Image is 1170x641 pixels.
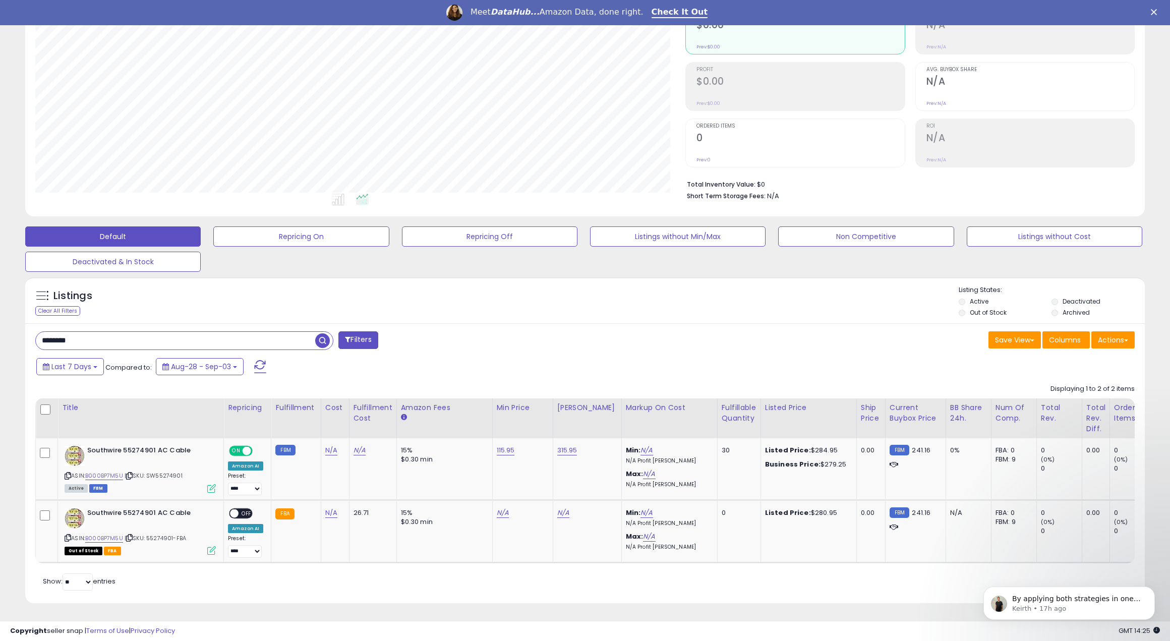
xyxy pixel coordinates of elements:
[557,402,617,413] div: [PERSON_NAME]
[497,402,549,413] div: Min Price
[89,484,107,493] span: FBM
[696,76,904,89] h2: $0.00
[401,517,485,527] div: $0.30 min
[401,413,407,422] small: Amazon Fees.
[325,402,345,413] div: Cost
[687,192,766,200] b: Short Term Storage Fees:
[228,461,263,471] div: Amazon AI
[85,534,123,543] a: B000BP7M5U
[722,446,753,455] div: 30
[926,157,946,163] small: Prev: N/A
[640,508,653,518] a: N/A
[275,402,316,413] div: Fulfillment
[861,402,881,424] div: Ship Price
[890,402,942,424] div: Current Buybox Price
[996,517,1029,527] div: FBM: 9
[43,576,115,586] span: Show: entries
[213,226,389,247] button: Repricing On
[65,508,216,554] div: ASIN:
[926,132,1134,146] h2: N/A
[401,455,485,464] div: $0.30 min
[338,331,378,349] button: Filters
[626,532,643,541] b: Max:
[890,507,909,518] small: FBM
[1086,446,1102,455] div: 0.00
[926,19,1134,33] h2: N/A
[65,446,216,492] div: ASIN:
[354,508,389,517] div: 26.71
[996,508,1029,517] div: FBA: 0
[626,457,710,464] p: N/A Profit [PERSON_NAME]
[890,445,909,455] small: FBM
[926,44,946,50] small: Prev: N/A
[767,191,779,201] span: N/A
[959,285,1145,295] p: Listing States:
[765,445,811,455] b: Listed Price:
[950,446,983,455] div: 0%
[926,100,946,106] small: Prev: N/A
[640,445,653,455] a: N/A
[557,508,569,518] a: N/A
[696,132,904,146] h2: 0
[626,544,710,551] p: N/A Profit [PERSON_NAME]
[621,398,717,438] th: The percentage added to the cost of goods (COGS) that forms the calculator for Min & Max prices.
[557,445,577,455] a: 315.95
[401,446,485,455] div: 15%
[626,445,641,455] b: Min:
[1114,464,1155,473] div: 0
[131,626,175,635] a: Privacy Policy
[926,67,1134,73] span: Avg. Buybox Share
[239,509,255,517] span: OFF
[590,226,766,247] button: Listings without Min/Max
[275,508,294,519] small: FBA
[765,508,811,517] b: Listed Price:
[401,508,485,517] div: 15%
[51,362,91,372] span: Last 7 Days
[696,67,904,73] span: Profit
[87,508,210,520] b: Southwire 55274901 AC Cable
[1114,508,1155,517] div: 0
[1086,508,1102,517] div: 0.00
[765,402,852,413] div: Listed Price
[996,402,1032,424] div: Num of Comp.
[1091,331,1135,348] button: Actions
[36,358,104,375] button: Last 7 Days
[228,473,263,495] div: Preset:
[696,157,711,163] small: Prev: 0
[626,520,710,527] p: N/A Profit [PERSON_NAME]
[1041,464,1082,473] div: 0
[765,446,849,455] div: $284.95
[687,178,1127,190] li: $0
[497,445,515,455] a: 115.95
[35,306,80,316] div: Clear All Filters
[626,481,710,488] p: N/A Profit [PERSON_NAME]
[1151,9,1161,15] div: Close
[1042,331,1090,348] button: Columns
[65,547,102,555] span: All listings that are currently out of stock and unavailable for purchase on Amazon
[228,535,263,558] div: Preset:
[85,472,123,480] a: B000BP7M5U
[1041,446,1082,455] div: 0
[446,5,462,21] img: Profile image for Georgie
[970,297,988,306] label: Active
[25,226,201,247] button: Default
[765,508,849,517] div: $280.95
[996,455,1029,464] div: FBM: 9
[1114,402,1151,424] div: Ordered Items
[912,508,930,517] span: 241.16
[471,7,643,17] div: Meet Amazon Data, done right.
[171,362,231,372] span: Aug-28 - Sep-03
[1041,518,1055,526] small: (0%)
[696,124,904,129] span: Ordered Items
[626,402,713,413] div: Markup on Cost
[228,524,263,533] div: Amazon AI
[86,626,129,635] a: Terms of Use
[65,446,85,466] img: 61CXG98J6AL._SL40_.jpg
[87,446,210,458] b: Southwire 55274901 AC Cable
[53,289,92,303] h5: Listings
[1041,527,1082,536] div: 0
[402,226,577,247] button: Repricing Off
